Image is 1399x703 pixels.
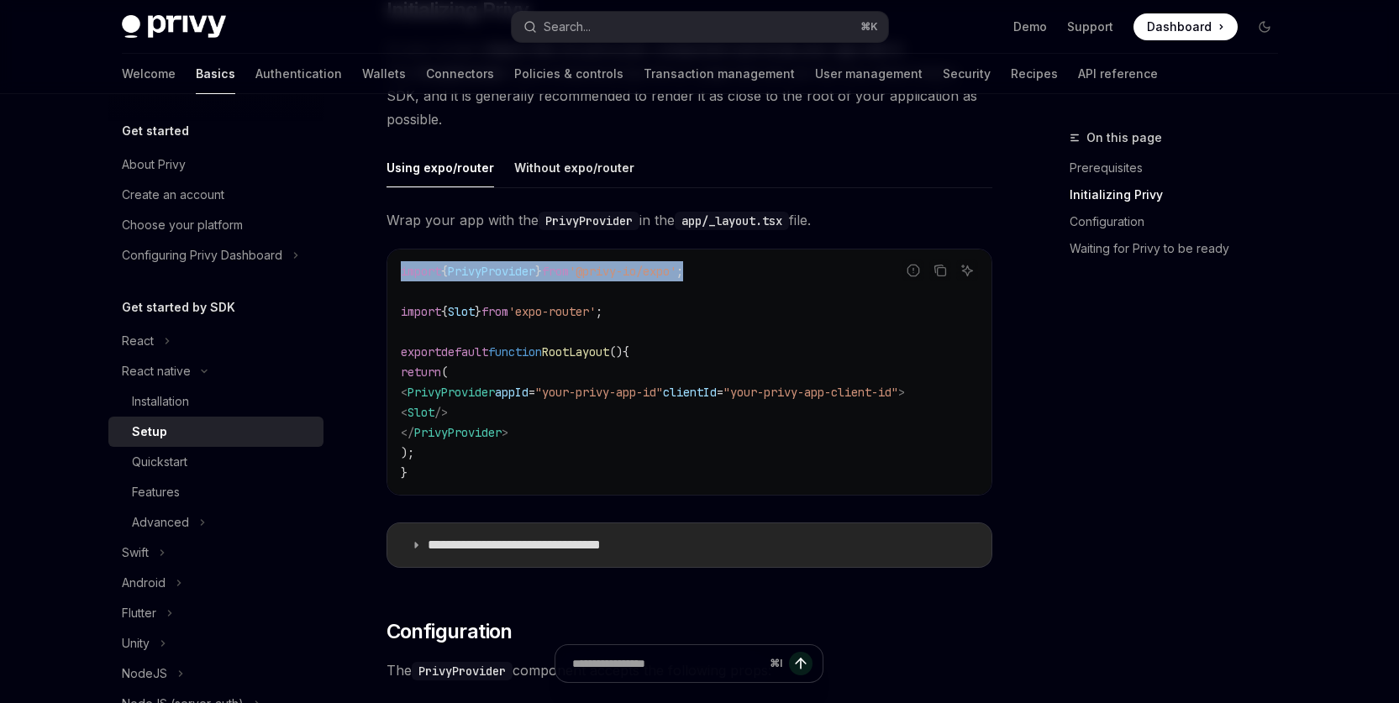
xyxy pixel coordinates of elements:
[108,568,323,598] button: Toggle Android section
[815,54,923,94] a: User management
[789,652,813,675] button: Send message
[414,425,502,440] span: PrivyProvider
[441,365,448,380] span: (
[448,264,535,279] span: PrivyProvider
[362,54,406,94] a: Wallets
[122,245,282,265] div: Configuring Privy Dashboard
[122,215,243,235] div: Choose your platform
[514,148,634,187] div: Without expo/router
[122,297,235,317] h5: Get started by SDK
[401,344,441,359] span: export
[675,212,789,230] code: app/_layout.tsx
[387,148,494,187] div: Using expo/router
[441,304,448,319] span: {
[108,150,323,180] a: About Privy
[401,365,441,380] span: return
[108,477,323,507] a: Features
[898,385,905,400] span: >
[408,405,434,420] span: Slot
[860,20,878,34] span: ⌘ K
[108,180,323,210] a: Create an account
[572,645,763,682] input: Ask a question...
[1067,18,1113,35] a: Support
[512,12,888,42] button: Open search
[122,331,154,351] div: React
[481,304,508,319] span: from
[132,482,180,502] div: Features
[122,121,189,141] h5: Get started
[544,17,591,37] div: Search...
[508,304,596,319] span: 'expo-router'
[108,628,323,658] button: Toggle Unity section
[1251,13,1278,40] button: Toggle dark mode
[644,54,795,94] a: Transaction management
[542,344,609,359] span: RootLayout
[122,54,176,94] a: Welcome
[108,447,323,477] a: Quickstart
[122,573,166,593] div: Android
[902,260,924,281] button: Report incorrect code
[569,264,676,279] span: '@privy-io/expo'
[542,264,569,279] span: from
[196,54,235,94] a: Basics
[1070,155,1291,181] a: Prerequisites
[539,212,639,230] code: PrivyProvider
[1078,54,1158,94] a: API reference
[408,385,495,400] span: PrivyProvider
[1070,181,1291,208] a: Initializing Privy
[132,391,189,412] div: Installation
[609,344,623,359] span: ()
[441,344,488,359] span: default
[434,405,448,420] span: />
[535,385,663,400] span: "your-privy-app-id"
[122,664,167,684] div: NodeJS
[108,417,323,447] a: Setup
[401,425,414,440] span: </
[623,344,629,359] span: {
[1011,54,1058,94] a: Recipes
[122,603,156,623] div: Flutter
[132,512,189,532] div: Advanced
[122,185,224,205] div: Create an account
[132,452,187,472] div: Quickstart
[401,385,408,400] span: <
[108,598,323,628] button: Toggle Flutter section
[943,54,991,94] a: Security
[122,15,226,39] img: dark logo
[475,304,481,319] span: }
[426,54,494,94] a: Connectors
[448,304,475,319] span: Slot
[108,210,323,240] a: Choose your platform
[514,54,623,94] a: Policies & controls
[122,633,150,653] div: Unity
[956,260,978,281] button: Ask AI
[596,304,602,319] span: ;
[122,543,149,563] div: Swift
[108,507,323,538] button: Toggle Advanced section
[401,465,408,480] span: }
[401,405,408,420] span: <
[255,54,342,94] a: Authentication
[1070,208,1291,235] a: Configuration
[108,538,323,568] button: Toggle Swift section
[387,618,513,645] span: Configuration
[108,356,323,386] button: Toggle React native section
[717,385,723,400] span: =
[401,304,441,319] span: import
[122,155,186,175] div: About Privy
[108,240,323,270] button: Toggle Configuring Privy Dashboard section
[535,264,542,279] span: }
[663,385,717,400] span: clientId
[1147,18,1212,35] span: Dashboard
[676,264,683,279] span: ;
[495,385,529,400] span: appId
[401,264,441,279] span: import
[387,208,992,232] span: Wrap your app with the in the file.
[1013,18,1047,35] a: Demo
[441,264,448,279] span: {
[929,260,951,281] button: Copy the contents from the code block
[723,385,898,400] span: "your-privy-app-client-id"
[1070,235,1291,262] a: Waiting for Privy to be ready
[502,425,508,440] span: >
[1133,13,1238,40] a: Dashboard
